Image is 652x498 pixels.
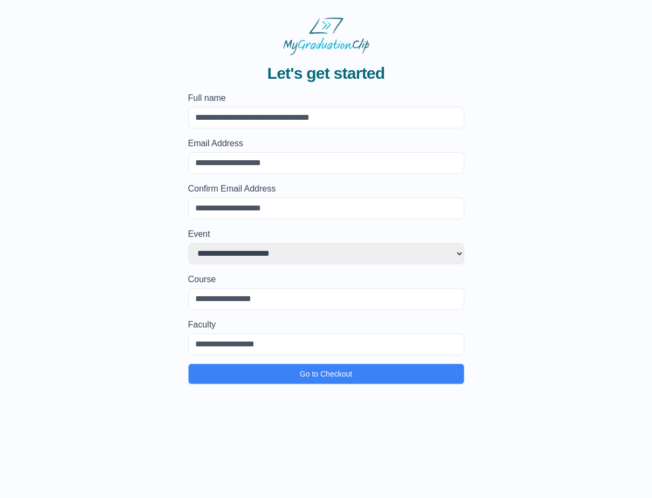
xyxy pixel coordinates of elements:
label: Event [188,228,464,241]
span: Let's get started [267,64,385,83]
img: MyGraduationClip [283,17,369,55]
label: Course [188,273,464,286]
button: Go to Checkout [188,364,464,384]
label: Full name [188,92,464,105]
label: Confirm Email Address [188,182,464,195]
label: Email Address [188,137,464,150]
label: Faculty [188,318,464,331]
